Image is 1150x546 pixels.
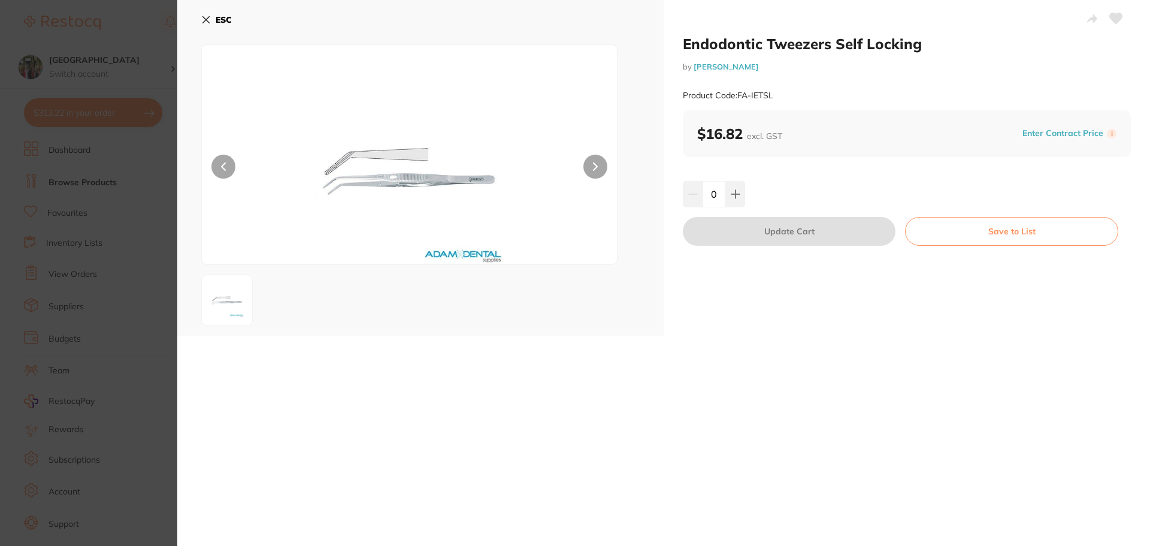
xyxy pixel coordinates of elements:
button: Update Cart [683,217,895,246]
button: Enter Contract Price [1019,128,1107,139]
img: VFNMLmpwZw [285,75,534,264]
small: Product Code: FA-IETSL [683,91,773,101]
img: VFNMLmpwZw [205,279,249,322]
button: ESC [201,10,232,30]
b: $16.82 [697,125,782,143]
small: by [683,62,1131,71]
a: [PERSON_NAME] [694,62,759,71]
button: Save to List [905,217,1118,246]
label: i [1107,129,1116,138]
b: ESC [216,14,232,25]
h2: Endodontic Tweezers Self Locking [683,35,1131,53]
span: excl. GST [747,131,782,141]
